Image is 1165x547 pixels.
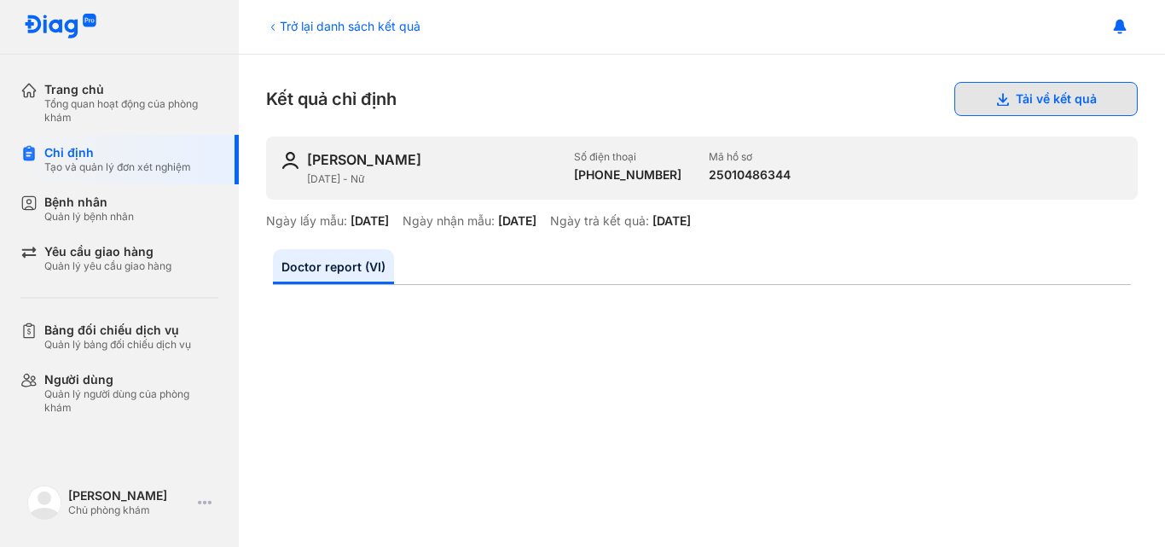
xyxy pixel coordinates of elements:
div: [PHONE_NUMBER] [574,167,681,183]
div: Tạo và quản lý đơn xét nghiệm [44,160,191,174]
div: Mã hồ sơ [709,150,791,164]
div: Số điện thoại [574,150,681,164]
img: user-icon [280,150,300,171]
div: [DATE] [351,213,389,229]
div: Chỉ định [44,145,191,160]
div: Tổng quan hoạt động của phòng khám [44,97,218,125]
button: Tải về kết quả [954,82,1138,116]
div: Kết quả chỉ định [266,82,1138,116]
div: Ngày trả kết quả: [550,213,649,229]
div: Trở lại danh sách kết quả [266,17,420,35]
div: 25010486344 [709,167,791,183]
a: Doctor report (VI) [273,249,394,284]
div: Người dùng [44,372,218,387]
div: Yêu cầu giao hàng [44,244,171,259]
img: logo [27,486,61,520]
div: [PERSON_NAME] [307,150,421,169]
div: [DATE] [652,213,691,229]
div: Bảng đối chiếu dịch vụ [44,323,191,338]
div: Bệnh nhân [44,195,134,210]
div: Chủ phòng khám [68,503,191,517]
div: Quản lý yêu cầu giao hàng [44,259,171,273]
div: Quản lý bảng đối chiếu dịch vụ [44,338,191,352]
div: Ngày nhận mẫu: [403,213,495,229]
div: [PERSON_NAME] [68,488,191,503]
div: Quản lý người dùng của phòng khám [44,387,218,415]
img: logo [24,14,97,40]
div: [DATE] - Nữ [307,172,560,186]
div: Trang chủ [44,82,218,97]
div: Quản lý bệnh nhân [44,210,134,224]
div: Ngày lấy mẫu: [266,213,347,229]
div: [DATE] [498,213,536,229]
